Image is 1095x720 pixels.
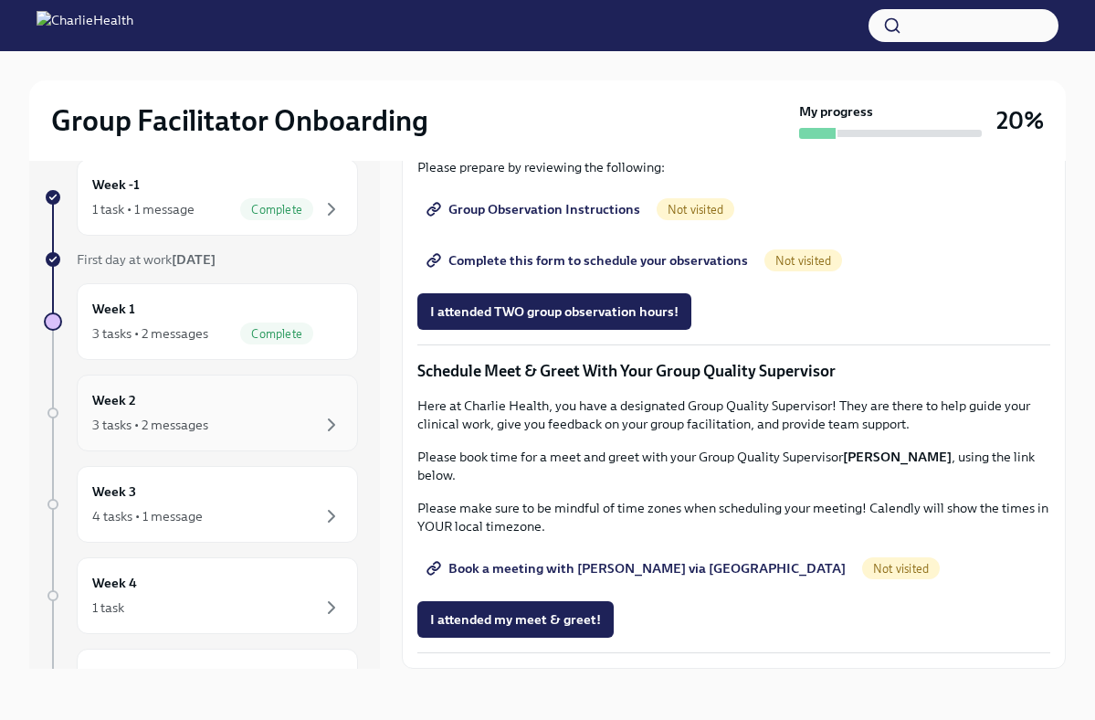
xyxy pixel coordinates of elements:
[417,242,761,279] a: Complete this form to schedule your observations
[240,327,313,341] span: Complete
[77,251,216,268] span: First day at work
[44,466,358,543] a: Week 34 tasks • 1 message
[92,507,203,525] div: 4 tasks • 1 message
[430,302,679,321] span: I attended TWO group observation hours!
[92,573,137,593] h6: Week 4
[862,562,940,576] span: Not visited
[92,200,195,218] div: 1 task • 1 message
[417,191,653,228] a: Group Observation Instructions
[417,499,1050,535] p: Please make sure to be mindful of time zones when scheduling your meeting! Calendly will show the...
[172,251,216,268] strong: [DATE]
[44,250,358,269] a: First day at work[DATE]
[92,598,124,617] div: 1 task
[430,251,748,270] span: Complete this form to schedule your observations
[430,200,640,218] span: Group Observation Instructions
[996,104,1044,137] h3: 20%
[417,397,1050,433] p: Here at Charlie Health, you have a designated Group Quality Supervisor! They are there to help gu...
[843,449,952,465] strong: [PERSON_NAME]
[417,360,1050,382] p: Schedule Meet & Greet With Your Group Quality Supervisor
[92,175,140,195] h6: Week -1
[92,324,208,343] div: 3 tasks • 2 messages
[92,299,135,319] h6: Week 1
[657,203,734,217] span: Not visited
[799,102,873,121] strong: My progress
[417,601,614,638] button: I attended my meet & greet!
[92,482,136,502] h6: Week 3
[37,11,133,40] img: CharlieHealth
[240,203,313,217] span: Complete
[764,254,842,268] span: Not visited
[417,448,1050,484] p: Please book time for a meet and greet with your Group Quality Supervisor , using the link below.
[44,159,358,236] a: Week -11 task • 1 messageComplete
[44,283,358,360] a: Week 13 tasks • 2 messagesComplete
[92,416,208,434] div: 3 tasks • 2 messages
[51,102,428,139] h2: Group Facilitator Onboarding
[417,293,691,330] button: I attended TWO group observation hours!
[44,557,358,634] a: Week 41 task
[92,390,136,410] h6: Week 2
[430,559,846,577] span: Book a meeting with [PERSON_NAME] via [GEOGRAPHIC_DATA]
[417,550,858,587] a: Book a meeting with [PERSON_NAME] via [GEOGRAPHIC_DATA]
[430,610,601,629] span: I attended my meet & greet!
[44,375,358,451] a: Week 23 tasks • 2 messages
[92,664,136,684] h6: Week 5
[417,158,1050,176] p: Please prepare by reviewing the following:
